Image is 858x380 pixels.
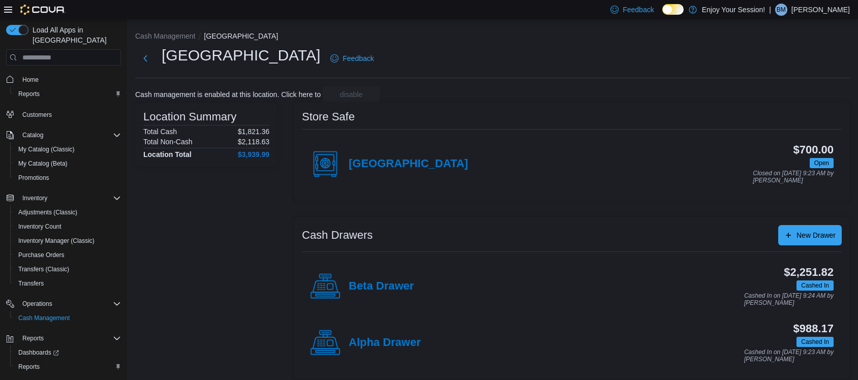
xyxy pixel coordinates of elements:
[18,332,48,344] button: Reports
[18,237,95,245] span: Inventory Manager (Classic)
[22,334,44,342] span: Reports
[302,229,373,241] h3: Cash Drawers
[18,314,70,322] span: Cash Management
[2,191,125,205] button: Inventory
[10,276,125,291] button: Transfers
[18,108,121,121] span: Customers
[10,156,125,171] button: My Catalog (Beta)
[753,170,834,184] p: Closed on [DATE] 9:23 AM by [PERSON_NAME]
[18,265,69,273] span: Transfers (Classic)
[14,249,69,261] a: Purchase Orders
[784,266,834,278] h3: $2,251.82
[22,300,52,308] span: Operations
[18,208,77,216] span: Adjustments (Classic)
[18,74,43,86] a: Home
[326,48,378,69] a: Feedback
[135,31,850,43] nav: An example of EuiBreadcrumbs
[14,263,121,275] span: Transfers (Classic)
[143,138,193,146] h6: Total Non-Cash
[18,298,121,310] span: Operations
[22,194,47,202] span: Inventory
[14,220,66,233] a: Inventory Count
[22,131,43,139] span: Catalog
[143,150,192,159] h4: Location Total
[14,143,121,155] span: My Catalog (Classic)
[14,312,121,324] span: Cash Management
[204,32,278,40] button: [GEOGRAPHIC_DATA]
[14,143,79,155] a: My Catalog (Classic)
[18,349,59,357] span: Dashboards
[14,172,53,184] a: Promotions
[2,128,125,142] button: Catalog
[775,4,787,16] div: Bryan Muise
[10,248,125,262] button: Purchase Orders
[10,345,125,360] a: Dashboards
[14,235,121,247] span: Inventory Manager (Classic)
[18,160,68,168] span: My Catalog (Beta)
[14,346,121,359] span: Dashboards
[349,157,468,171] h4: [GEOGRAPHIC_DATA]
[744,293,834,306] p: Cashed In on [DATE] 9:24 AM by [PERSON_NAME]
[14,157,72,170] a: My Catalog (Beta)
[2,72,125,86] button: Home
[28,25,121,45] span: Load All Apps in [GEOGRAPHIC_DATA]
[18,332,121,344] span: Reports
[810,158,834,168] span: Open
[793,144,834,156] h3: $700.00
[14,346,63,359] a: Dashboards
[18,192,121,204] span: Inventory
[18,279,44,288] span: Transfers
[10,360,125,374] button: Reports
[2,297,125,311] button: Operations
[22,76,39,84] span: Home
[10,311,125,325] button: Cash Management
[18,363,40,371] span: Reports
[14,206,121,218] span: Adjustments (Classic)
[796,280,834,291] span: Cashed In
[323,86,380,103] button: disable
[349,280,414,293] h4: Beta Drawer
[14,235,99,247] a: Inventory Manager (Classic)
[343,53,374,64] span: Feedback
[162,45,320,66] h1: [GEOGRAPHIC_DATA]
[801,281,829,290] span: Cashed In
[20,5,66,15] img: Cova
[14,88,121,100] span: Reports
[143,111,236,123] h3: Location Summary
[238,128,269,136] p: $1,821.36
[769,4,771,16] p: |
[18,129,121,141] span: Catalog
[238,150,269,159] h4: $3,939.99
[135,48,156,69] button: Next
[814,159,829,168] span: Open
[10,87,125,101] button: Reports
[796,337,834,347] span: Cashed In
[14,220,121,233] span: Inventory Count
[18,251,65,259] span: Purchase Orders
[143,128,177,136] h6: Total Cash
[744,349,834,363] p: Cashed In on [DATE] 9:23 AM by [PERSON_NAME]
[623,5,654,15] span: Feedback
[662,4,684,15] input: Dark Mode
[238,138,269,146] p: $2,118.63
[2,107,125,122] button: Customers
[796,230,836,240] span: New Drawer
[18,73,121,85] span: Home
[14,312,74,324] a: Cash Management
[18,90,40,98] span: Reports
[10,219,125,234] button: Inventory Count
[135,32,195,40] button: Cash Management
[14,249,121,261] span: Purchase Orders
[18,109,56,121] a: Customers
[14,361,121,373] span: Reports
[14,172,121,184] span: Promotions
[10,171,125,185] button: Promotions
[18,145,75,153] span: My Catalog (Classic)
[18,192,51,204] button: Inventory
[14,277,121,290] span: Transfers
[10,142,125,156] button: My Catalog (Classic)
[10,262,125,276] button: Transfers (Classic)
[793,323,834,335] h3: $988.17
[10,205,125,219] button: Adjustments (Classic)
